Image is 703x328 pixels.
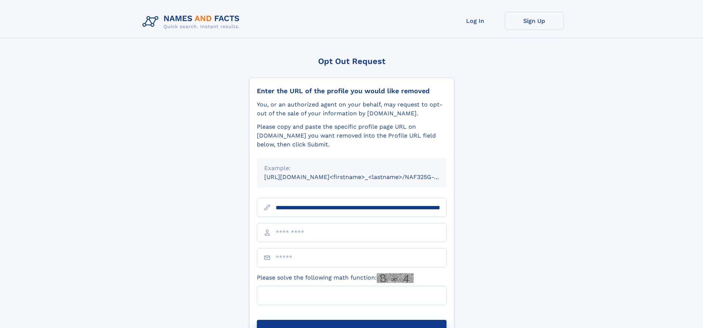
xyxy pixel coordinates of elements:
[505,12,564,30] a: Sign Up
[446,12,505,30] a: Log In
[257,122,447,149] div: Please copy and paste the specific profile page URL on [DOMAIN_NAME] you want removed into the Pr...
[264,164,439,173] div: Example:
[264,173,461,180] small: [URL][DOMAIN_NAME]<firstname>_<lastname>/NAF325G-xxxxxxxx
[139,12,246,32] img: Logo Names and Facts
[257,87,447,95] div: Enter the URL of the profile you would like removed
[249,57,454,66] div: Opt Out Request
[257,273,414,283] label: Please solve the following math function:
[257,100,447,118] div: You, or an authorized agent on your behalf, may request to opt-out of the sale of your informatio...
